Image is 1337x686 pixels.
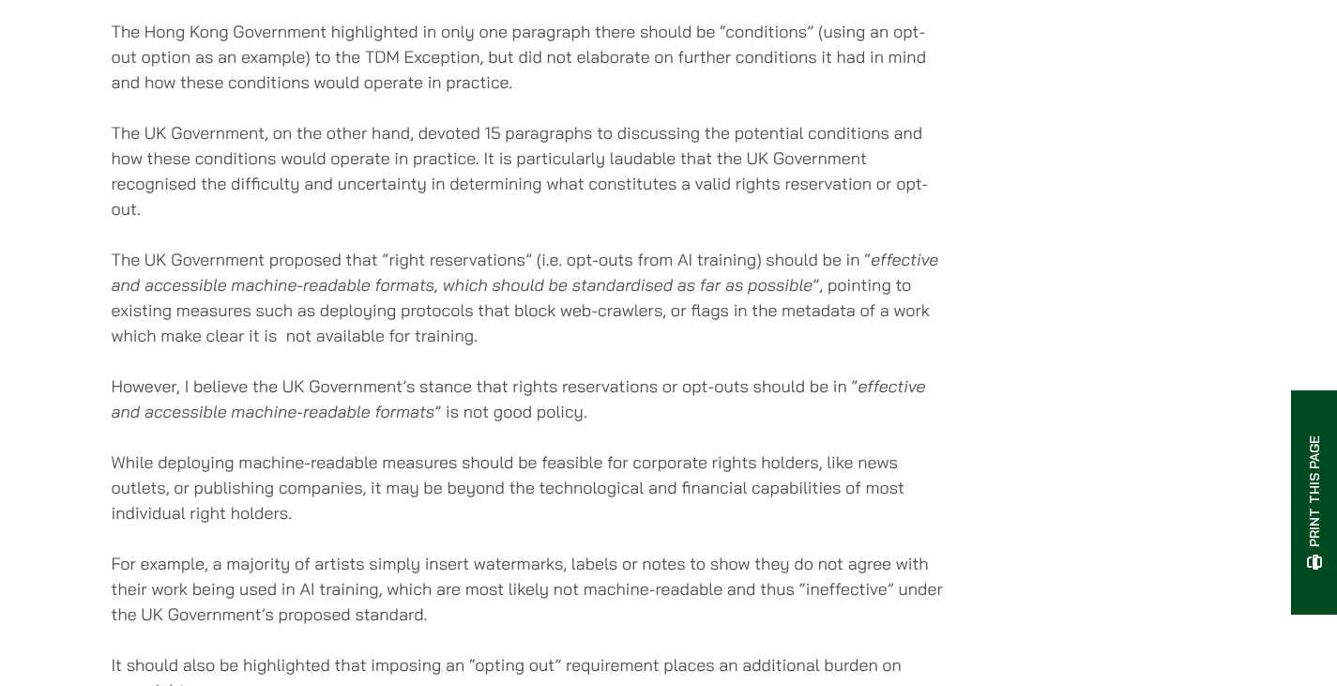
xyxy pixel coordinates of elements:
p: The UK Government proposed that “right reservations” (i.e. opt-outs from AI training) should be i... [112,247,948,348]
p: While deploying machine-readable measures should be feasible for corporate rights holders, like n... [112,450,948,526]
p: For example, a majority of artists simply insert watermarks, labels or notes to show they do not ... [112,551,948,627]
p: However, I believe the UK Government’s stance that rights reservations or opt-outs should be in “... [112,373,948,424]
p: The Hong Kong Government highlighted in only one paragraph there should be “conditions” (using an... [112,19,948,95]
p: The UK Government, on the other hand, devoted 15 paragraphs to discussing the potential condition... [112,120,948,221]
